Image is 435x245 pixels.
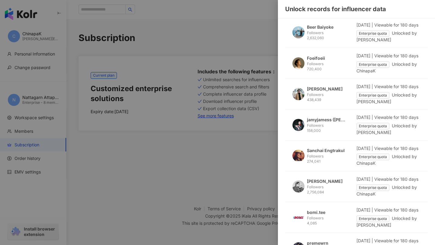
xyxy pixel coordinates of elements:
[307,117,346,123] div: jamyjamess ([PERSON_NAME])
[356,215,389,222] span: Enterprise quota
[292,180,304,192] img: KOL Avatar
[292,150,304,162] img: KOL Avatar
[356,238,420,244] div: [DATE] | Viewable for 180 days
[356,30,389,37] span: Enterprise quota
[356,84,420,90] div: [DATE] | Viewable for 180 days
[285,5,428,13] div: Unlock records for influencer data
[307,92,346,102] div: Followers 438,439
[292,57,304,69] img: KOL Avatar
[307,55,325,61] div: Foeifoeii
[307,86,343,92] div: [PERSON_NAME]
[356,92,389,99] span: Enterprise quota
[356,92,420,105] div: Unlocked by [PERSON_NAME]
[292,119,304,131] img: KOL Avatar
[356,61,389,68] span: Enterprise quota
[356,123,389,129] span: Enterprise quota
[307,209,325,215] div: bomi.tee
[285,114,428,140] a: KOL Avatarjamyjamess ([PERSON_NAME])Followers 158,000[DATE] | Viewable for 180 daysEnterprise quo...
[356,154,389,160] span: Enterprise quota
[356,114,420,120] div: [DATE] | Viewable for 180 days
[356,207,420,213] div: [DATE] | Viewable for 180 days
[356,61,420,74] div: Unlocked by ChinapaK
[356,215,420,228] div: Unlocked by [PERSON_NAME]
[356,53,420,59] div: [DATE] | Viewable for 180 days
[307,178,343,184] div: [PERSON_NAME]
[307,123,346,133] div: Followers 158,000
[356,154,420,166] div: Unlocked by ChinapaK
[285,207,428,233] a: KOL Avatarbomi.teeFollowers 4,085[DATE] | Viewable for 180 daysEnterprise quotaUnlocked by [PERSO...
[285,53,428,79] a: KOL AvatarFoeifoeiiFollowers 720,400[DATE] | Viewable for 180 daysEnterprise quotaUnlocked by Chi...
[307,184,346,195] div: Followers 2,756,084
[307,154,346,164] div: Followers 274,041
[285,22,428,48] a: KOL AvatarBeer BaiyokeFollowers 2,632,060[DATE] | Viewable for 180 daysEnterprise quotaUnlocked b...
[356,123,420,135] div: Unlocked by [PERSON_NAME]
[285,84,428,110] a: KOL Avatar[PERSON_NAME]Followers 438,439[DATE] | Viewable for 180 daysEnterprise quotaUnlocked by...
[356,145,420,151] div: [DATE] | Viewable for 180 days
[356,184,420,197] div: Unlocked by ChinapaK
[307,30,346,40] div: Followers 2,632,060
[292,88,304,100] img: KOL Avatar
[356,184,389,191] span: Enterprise quota
[307,24,333,30] div: Beer Baiyoke
[307,148,345,154] div: Sanchai Engtrakul
[292,26,304,38] img: KOL Avatar
[356,30,420,43] div: Unlocked by [PERSON_NAME]
[356,22,420,28] div: [DATE] | Viewable for 180 days
[292,212,304,224] img: KOL Avatar
[285,145,428,171] a: KOL AvatarSanchai EngtrakulFollowers 274,041[DATE] | Viewable for 180 daysEnterprise quotaUnlocke...
[285,176,428,202] a: KOL Avatar[PERSON_NAME]Followers 2,756,084[DATE] | Viewable for 180 daysEnterprise quotaUnlocked ...
[307,61,346,72] div: Followers 720,400
[307,215,346,226] div: Followers 4,085
[356,176,420,182] div: [DATE] | Viewable for 180 days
